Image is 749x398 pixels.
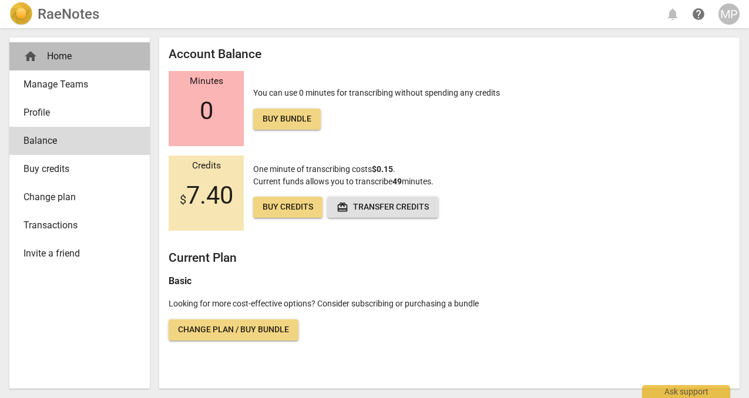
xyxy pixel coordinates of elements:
[38,6,99,22] h2: RaeNotes
[23,77,126,92] span: Manage Teams
[9,183,150,211] a: Change plan
[23,106,126,120] span: Profile
[9,2,33,26] img: Logo
[253,164,395,174] span: One minute of transcribing costs .
[253,197,323,218] a: Buy credits
[200,97,213,125] span: 0
[9,70,150,99] a: Manage Teams
[169,298,730,310] p: Looking for more cost-effective options? Consider subscribing or purchasing a bundle
[253,177,434,186] span: Current funds allows you to transcribe minutes.
[337,201,429,213] span: Transfer credits
[691,7,706,21] span: help
[9,2,99,26] a: LogoRaeNotes
[178,324,289,336] span: Change plan / Buy bundle
[718,4,740,25] button: MP
[263,201,313,213] span: Buy credits
[23,162,126,176] span: Buy credits
[392,177,402,186] b: 49
[180,193,186,207] span: $
[23,49,38,63] span: home
[9,211,150,240] a: Transactions
[372,164,393,174] b: $0.15
[23,190,126,204] span: Change plan
[169,161,244,171] div: Credits
[169,275,192,286] b: Basic
[23,247,126,261] span: Invite a friend
[253,87,500,130] p: You can use 0 minutes for transcribing without spending any credits
[337,201,348,213] span: redeem
[9,240,150,268] a: Invite a friend
[23,49,126,63] div: Home
[642,385,730,398] div: Ask support
[23,134,126,148] span: Balance
[688,4,709,25] a: Help
[9,42,150,70] div: Home
[169,76,244,87] div: Minutes
[327,197,438,218] button: Transfer credits
[23,218,126,232] span: Transactions
[169,251,730,265] h2: Current Plan
[9,127,150,155] a: Balance
[263,113,311,125] span: Buy bundle
[169,319,298,340] a: Change plan / Buy bundle
[169,47,730,62] h2: Account Balance
[9,155,150,183] a: Buy credits
[253,109,321,130] a: Buy bundle
[9,99,150,127] a: Profile
[180,181,233,210] span: 7.40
